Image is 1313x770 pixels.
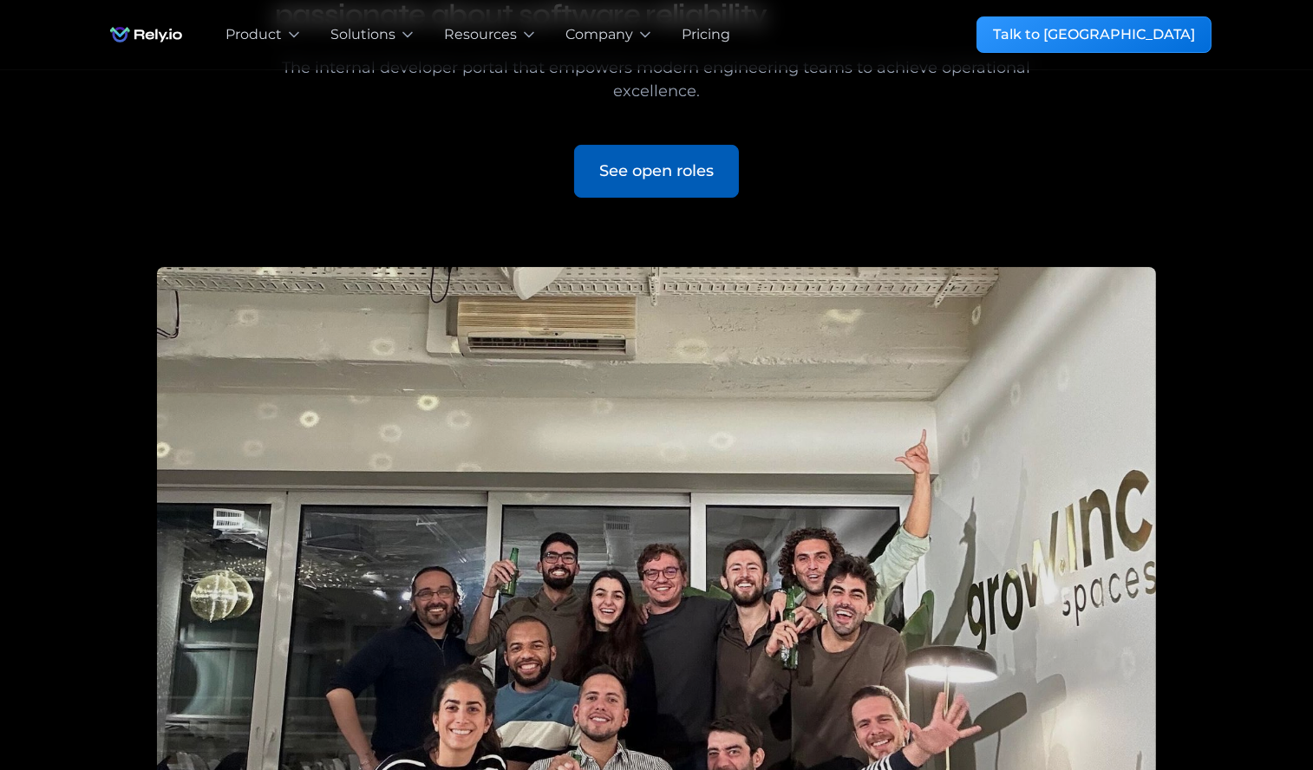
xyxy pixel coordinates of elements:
div: Product [225,24,282,45]
a: Talk to [GEOGRAPHIC_DATA] [977,16,1212,53]
div: Company [565,24,633,45]
div: The internal developer portal that empowers modern engineering teams to achieve operational excel... [275,56,1038,103]
a: Pricing [682,24,730,45]
img: Rely.io logo [101,17,191,52]
div: Solutions [330,24,395,45]
div: Resources [444,24,517,45]
div: Talk to [GEOGRAPHIC_DATA] [993,24,1195,45]
a: See open roles [574,145,739,198]
div: See open roles [599,160,714,183]
a: home [101,17,191,52]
